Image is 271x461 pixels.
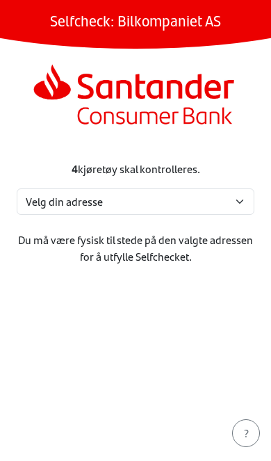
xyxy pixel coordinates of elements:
h1: Selfcheck: Bilkompaniet AS [50,12,221,30]
div: ? [241,425,251,442]
img: Santander Consumer Bank AS [28,60,243,133]
div: kjøretøy skal kontrolleres. [17,161,254,177]
strong: 4 [72,161,78,177]
button: ? [232,419,260,447]
p: Du må være fysisk til stede på den valgte adressen for å utfylle Selfchecket. [17,232,254,265]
